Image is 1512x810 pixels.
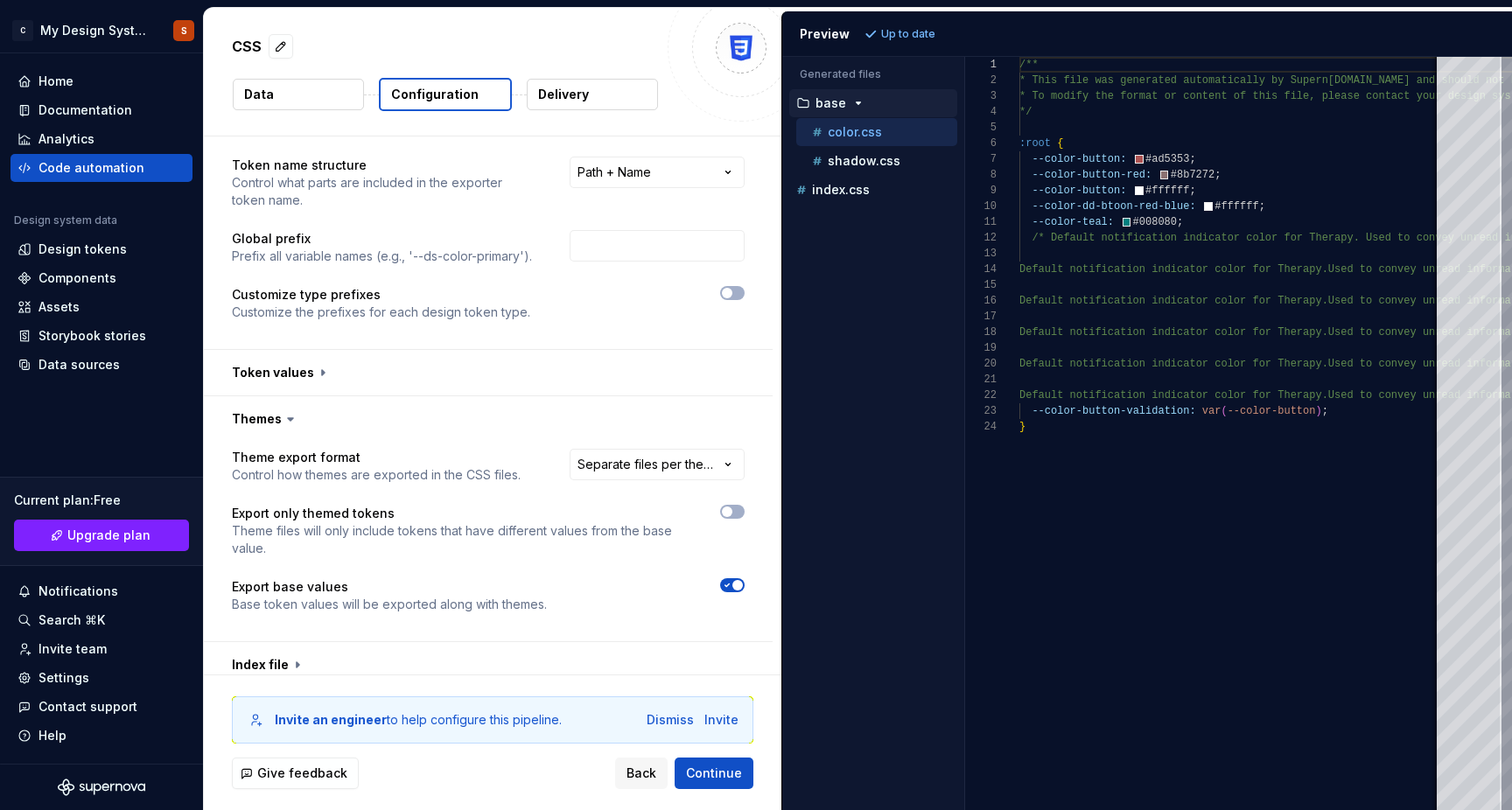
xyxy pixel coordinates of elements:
[704,711,738,729] div: Invite
[1019,389,1328,402] span: Default notification indicator color for Therapy.
[965,325,997,340] div: 18
[626,765,656,782] span: Back
[800,25,850,43] div: Preview
[10,235,192,263] a: Design tokens
[789,180,957,199] button: index.css
[1221,405,1227,417] span: (
[965,277,997,293] div: 15
[232,522,689,557] p: Theme files will only include tokens that have different values from the base value.
[965,419,997,435] div: 24
[10,606,192,634] button: Search ⌘K
[38,698,137,716] div: Contact support
[1201,405,1221,417] span: var
[232,286,530,304] p: Customize type prefixes
[40,22,152,39] div: My Design System
[815,96,846,110] p: base
[1177,216,1183,228] span: ;
[38,73,73,90] div: Home
[10,96,192,124] a: Documentation
[812,183,870,197] p: index.css
[232,230,532,248] p: Global prefix
[675,758,753,789] button: Continue
[965,262,997,277] div: 14
[1057,137,1063,150] span: {
[965,309,997,325] div: 17
[647,711,694,729] div: Dismiss
[10,67,192,95] a: Home
[965,104,997,120] div: 4
[1032,153,1126,165] span: --color-button:
[965,403,997,419] div: 23
[38,640,107,658] div: Invite team
[615,758,668,789] button: Back
[1145,153,1189,165] span: #ad5353
[796,151,957,171] button: shadow.css
[1214,169,1221,181] span: ;
[10,351,192,379] a: Data sources
[38,101,132,119] div: Documentation
[10,264,192,292] a: Components
[965,73,997,88] div: 2
[232,304,530,321] p: Customize the prefixes for each design token type.
[12,20,33,41] div: C
[965,136,997,151] div: 6
[965,183,997,199] div: 9
[965,167,997,183] div: 8
[965,340,997,356] div: 19
[965,151,997,167] div: 7
[1189,185,1195,197] span: ;
[14,492,189,509] div: Current plan : Free
[1032,216,1114,228] span: --color-teal:
[232,578,547,596] p: Export base values
[789,94,957,113] button: base
[965,388,997,403] div: 22
[10,125,192,153] a: Analytics
[965,199,997,214] div: 10
[965,356,997,372] div: 20
[796,122,957,142] button: color.css
[14,520,189,551] a: Upgrade plan
[965,293,997,309] div: 16
[1132,216,1176,228] span: #008080
[10,154,192,182] a: Code automation
[965,372,997,388] div: 21
[1019,295,1328,307] span: Default notification indicator color for Therapy.
[38,159,144,177] div: Code automation
[1227,405,1315,417] span: --color-button
[14,213,117,227] div: Design system data
[1032,405,1195,417] span: --color-button-validation:
[965,57,997,73] div: 1
[965,246,997,262] div: 13
[38,269,116,287] div: Components
[10,293,192,321] a: Assets
[244,86,274,103] p: Data
[828,125,882,139] p: color.css
[275,712,387,727] b: Invite an engineer
[232,466,521,484] p: Control how themes are exported in the CSS files.
[1258,200,1264,213] span: ;
[10,322,192,350] a: Storybook stories
[965,214,997,230] div: 11
[38,727,66,744] div: Help
[232,36,262,57] p: CSS
[232,248,532,265] p: Prefix all variable names (e.g., '--ds-color-primary').
[965,120,997,136] div: 5
[965,88,997,104] div: 3
[232,449,521,466] p: Theme export format
[10,722,192,750] button: Help
[232,758,359,789] button: Give feedback
[38,327,146,345] div: Storybook stories
[275,711,562,729] div: to help configure this pipeline.
[1214,200,1258,213] span: #ffffff
[1315,405,1321,417] span: )
[38,356,120,374] div: Data sources
[527,79,658,110] button: Delivery
[391,86,479,103] p: Configuration
[1019,421,1025,433] span: }
[58,779,145,796] a: Supernova Logo
[686,765,742,782] span: Continue
[10,577,192,605] button: Notifications
[232,505,689,522] p: Export only themed tokens
[1019,326,1328,339] span: Default notification indicator color for Therapy.
[1019,358,1328,370] span: Default notification indicator color for Therapy.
